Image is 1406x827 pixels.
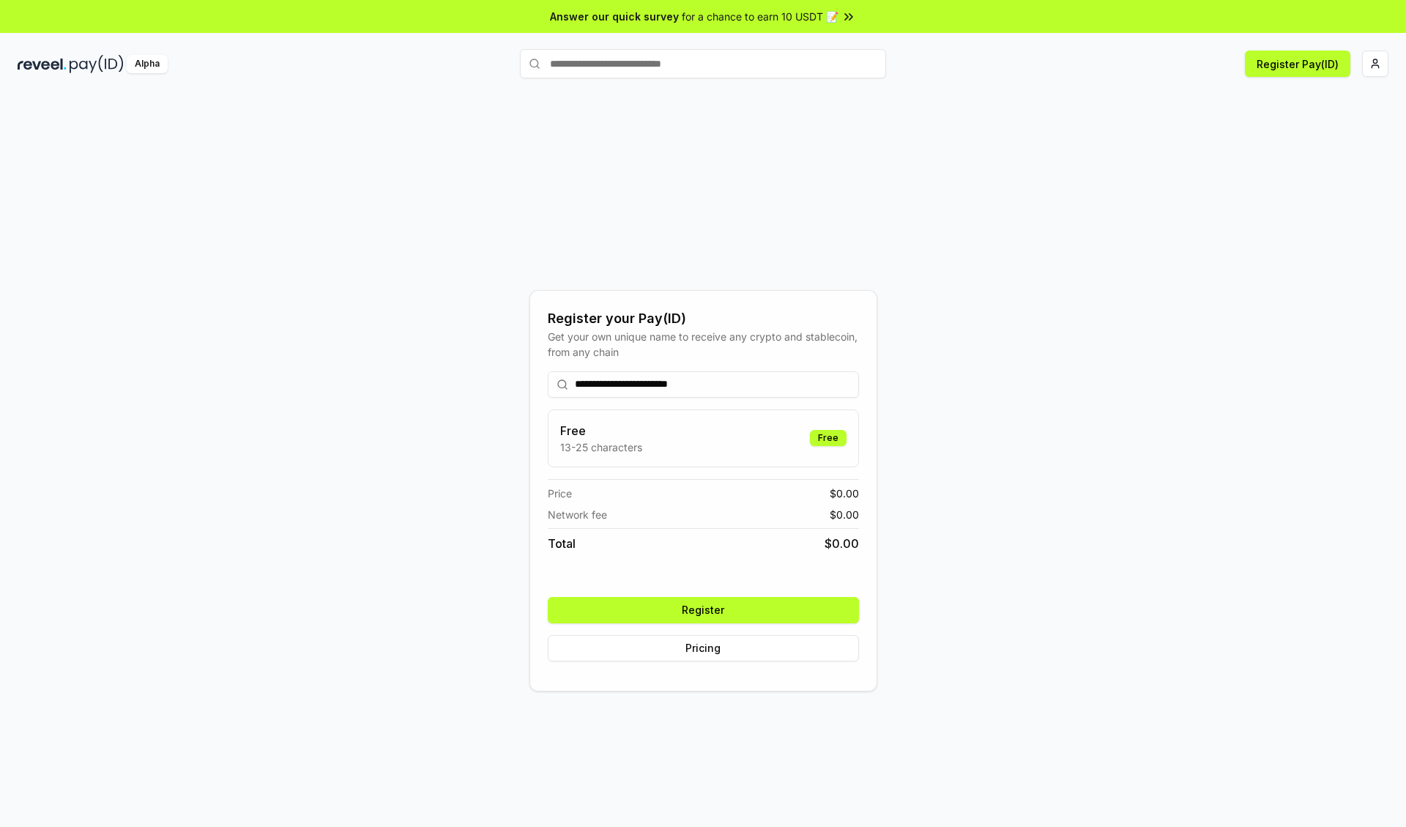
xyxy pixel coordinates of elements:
[1245,51,1350,77] button: Register Pay(ID)
[682,9,838,24] span: for a chance to earn 10 USDT 📝
[548,597,859,623] button: Register
[127,55,168,73] div: Alpha
[560,440,642,455] p: 13-25 characters
[18,55,67,73] img: reveel_dark
[548,635,859,661] button: Pricing
[810,430,847,446] div: Free
[548,535,576,552] span: Total
[825,535,859,552] span: $ 0.00
[550,9,679,24] span: Answer our quick survey
[560,422,642,440] h3: Free
[830,507,859,522] span: $ 0.00
[830,486,859,501] span: $ 0.00
[548,329,859,360] div: Get your own unique name to receive any crypto and stablecoin, from any chain
[548,308,859,329] div: Register your Pay(ID)
[548,486,572,501] span: Price
[70,55,124,73] img: pay_id
[548,507,607,522] span: Network fee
